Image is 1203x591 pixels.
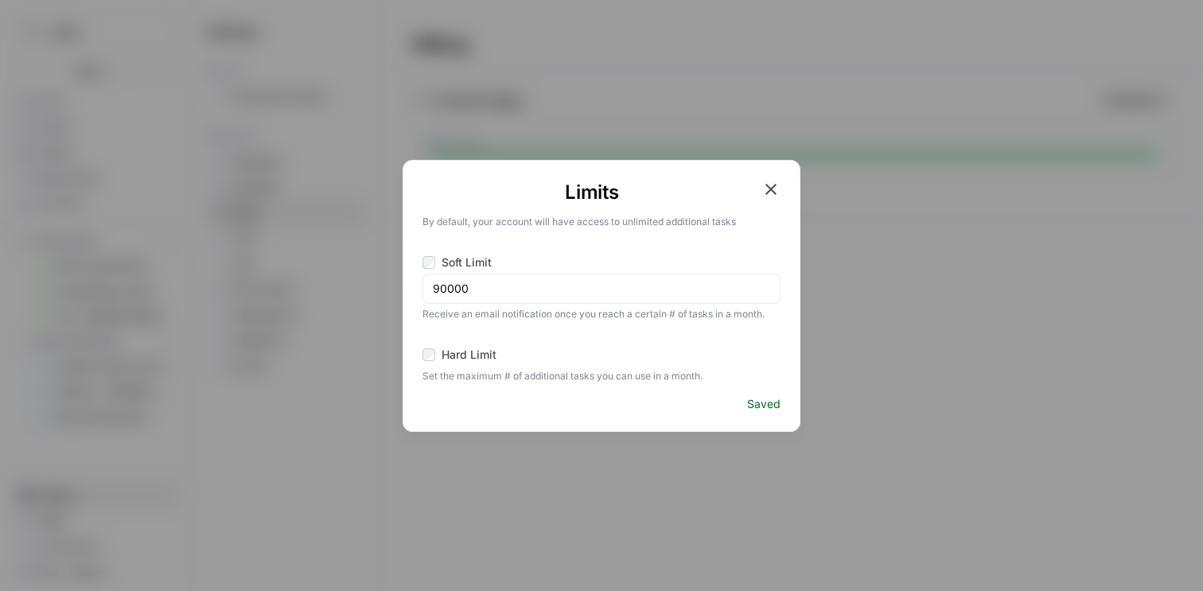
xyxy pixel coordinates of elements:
span: Saved [747,396,781,412]
span: Set the maximum # of additional tasks you can use in a month. [422,366,781,383]
span: Hard Limit [442,347,496,363]
input: Hard Limit [422,348,435,361]
input: 0 [433,281,770,297]
h1: Limits [422,180,761,205]
p: By default, your account will have access to unlimited additional tasks [422,212,781,229]
input: Soft Limit [422,256,435,269]
span: Receive an email notification once you reach a certain # of tasks in a month. [422,304,781,321]
span: Soft Limit [442,255,492,270]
